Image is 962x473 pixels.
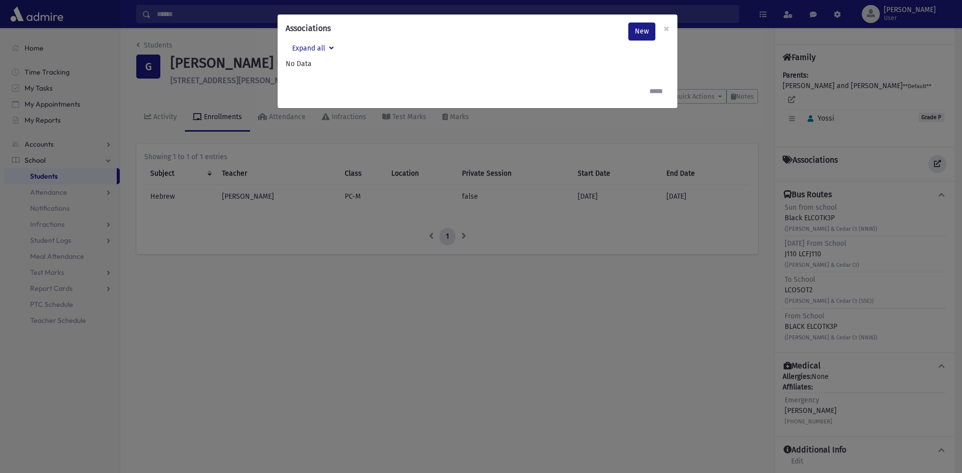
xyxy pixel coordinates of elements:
[286,41,340,59] button: Expand all
[286,23,331,35] h6: Associations
[663,22,669,36] span: ×
[628,23,655,41] a: New
[286,59,669,69] label: No Data
[655,15,677,43] button: Close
